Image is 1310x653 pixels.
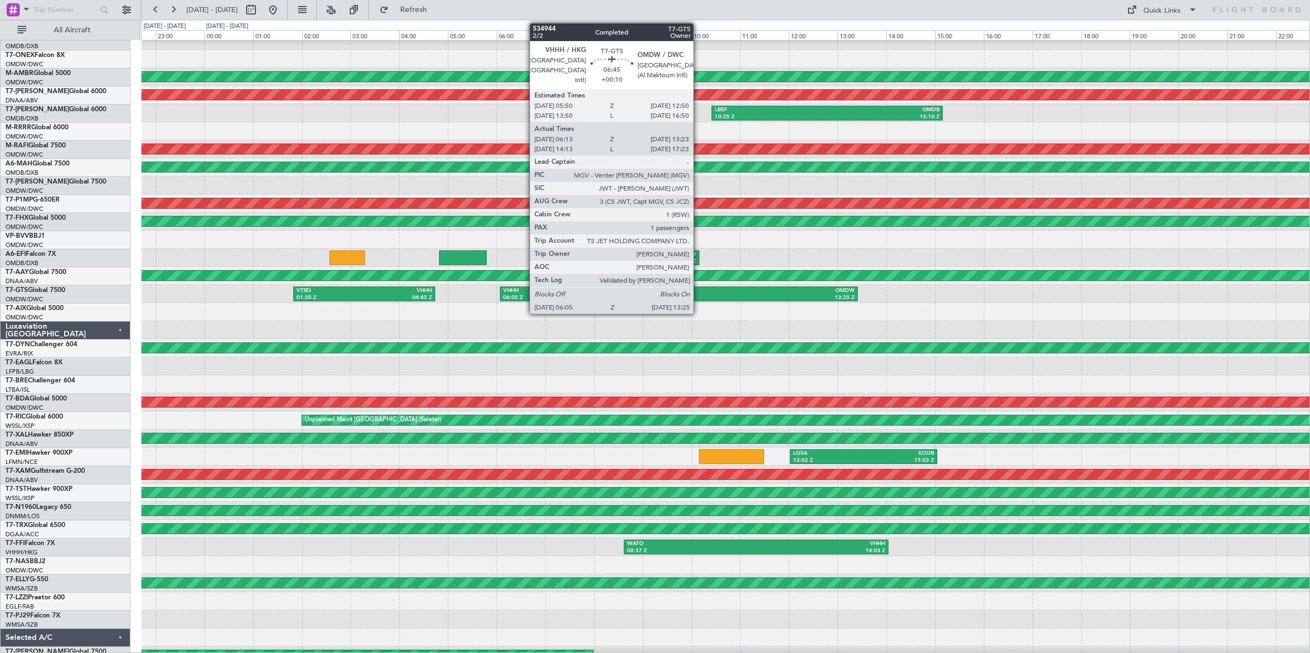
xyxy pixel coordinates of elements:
[1143,5,1181,16] div: Quick Links
[305,412,441,428] div: Unplanned Maint [GEOGRAPHIC_DATA] (Seletar)
[206,22,248,31] div: [DATE] - [DATE]
[374,1,440,19] button: Refresh
[1081,30,1130,40] div: 18:00
[5,377,75,384] a: T7-BREChallenger 604
[5,215,29,221] span: T7-FHX
[628,258,696,266] div: 10:10 Z
[5,377,28,384] span: T7-BRE
[5,450,27,456] span: T7-EMI
[5,70,33,77] span: M-AMBR
[5,205,43,213] a: OMDW/DWC
[503,294,679,302] div: 06:05 Z
[5,396,30,402] span: T7-BDA
[679,294,855,302] div: 13:25 Z
[253,30,302,40] div: 01:00
[5,341,77,348] a: T7-DYNChallenger 604
[5,42,38,50] a: OMDB/DXB
[156,30,204,40] div: 23:00
[297,287,364,295] div: VTBD
[5,548,38,557] a: VHHH/HKG
[5,432,28,438] span: T7-XAL
[5,414,26,420] span: T7-RIC
[756,547,885,555] div: 14:03 Z
[5,440,38,448] a: DNAA/ABV
[5,576,48,583] a: T7-ELLYG-550
[886,30,935,40] div: 14:00
[5,566,43,575] a: OMDW/DWC
[5,422,35,430] a: WSSL/XSP
[5,233,45,239] a: VP-BVVBBJ1
[448,30,497,40] div: 05:00
[5,142,66,149] a: M-RAFIGlobal 7500
[5,277,38,285] a: DNAA/ABV
[5,504,71,511] a: T7-N1960Legacy 650
[5,305,64,312] a: T7-AIXGlobal 5000
[302,30,351,40] div: 02:00
[5,504,36,511] span: T7-N1960
[5,585,38,593] a: WMSA/SZB
[5,540,25,547] span: T7-FFI
[594,30,643,40] div: 08:00
[1121,1,1203,19] button: Quick Links
[560,258,628,266] div: 07:14 Z
[1130,30,1178,40] div: 19:00
[5,540,55,547] a: T7-FFIFalcon 7X
[5,612,60,619] a: T7-PJ29Falcon 7X
[5,251,56,257] a: A6-EFIFalcon 7X
[5,241,43,249] a: OMDW/DWC
[864,450,934,457] div: EDDB
[5,512,39,520] a: DNMM/LOS
[1227,30,1276,40] div: 21:00
[5,287,28,294] span: T7-GTS
[5,179,69,185] span: T7-[PERSON_NAME]
[715,106,827,114] div: LBSF
[5,558,45,565] a: T7-NASBBJ2
[5,468,31,474] span: T7-XAM
[756,540,885,548] div: VHHH
[627,540,756,548] div: WATO
[29,26,116,34] span: All Aircraft
[643,30,692,40] div: 09:00
[5,106,69,113] span: T7-[PERSON_NAME]
[715,113,827,121] div: 10:25 Z
[5,197,33,203] span: T7-P1MP
[5,88,106,95] a: T7-[PERSON_NAME]Global 6000
[5,359,62,366] a: T7-EAGLFalcon 8X
[5,594,28,601] span: T7-LZZI
[5,305,26,312] span: T7-AIX
[12,21,119,39] button: All Aircraft
[503,287,679,295] div: VHHH
[5,476,38,484] a: DNAA/ABV
[935,30,984,40] div: 15:00
[827,113,939,121] div: 15:10 Z
[5,52,35,59] span: T7-ONEX
[5,386,30,394] a: LTBA/ISL
[984,30,1033,40] div: 16:00
[297,294,364,302] div: 01:50 Z
[5,594,65,601] a: T7-LZZIPraetor 600
[838,30,886,40] div: 13:00
[5,151,43,159] a: OMDW/DWC
[5,486,72,492] a: T7-TSTHawker 900XP
[5,603,34,611] a: EGLF/FAB
[740,30,789,40] div: 11:00
[5,269,29,276] span: T7-AAY
[5,558,30,565] span: T7-NAS
[628,251,696,259] div: OMDW
[5,494,35,502] a: WSSL/XSP
[5,468,85,474] a: T7-XAMGulfstream G-200
[5,197,60,203] a: T7-P1MPG-650ER
[5,179,106,185] a: T7-[PERSON_NAME]Global 7500
[1178,30,1227,40] div: 20:00
[391,6,437,14] span: Refresh
[399,30,448,40] div: 04:00
[144,22,186,31] div: [DATE] - [DATE]
[5,124,31,131] span: M-RRRR
[5,458,38,466] a: LFMN/NCE
[364,294,432,302] div: 04:45 Z
[827,106,939,114] div: OMDB
[33,2,96,18] input: Trip Number
[350,30,399,40] div: 03:00
[5,522,28,529] span: T7-TRX
[5,215,66,221] a: T7-FHXGlobal 5000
